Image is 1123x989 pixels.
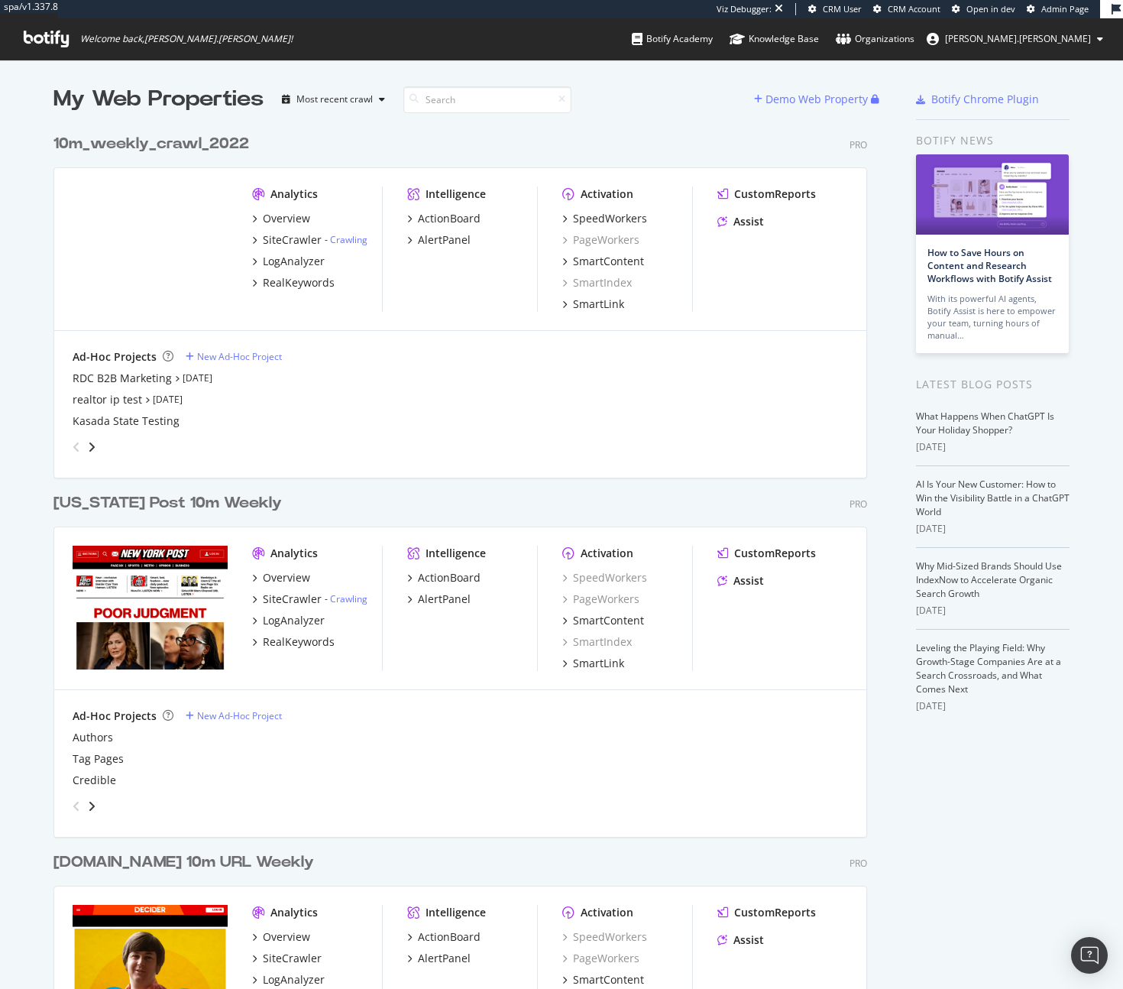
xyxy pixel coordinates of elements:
div: New Ad-Hoc Project [197,709,282,722]
div: Overview [263,211,310,226]
div: Open Intercom Messenger [1071,937,1108,974]
a: CustomReports [717,546,816,561]
div: SpeedWorkers [562,570,647,585]
a: New Ad-Hoc Project [186,350,282,363]
a: ActionBoard [407,570,481,585]
div: Tag Pages [73,751,124,767]
div: Activation [581,186,633,202]
a: ActionBoard [407,929,481,945]
a: PageWorkers [562,232,639,248]
a: Overview [252,929,310,945]
div: SmartContent [573,254,644,269]
input: Search [403,86,571,113]
a: realtor ip test [73,392,142,407]
div: SiteCrawler [263,232,322,248]
div: - [325,233,367,246]
div: Latest Blog Posts [916,376,1070,393]
a: CRM User [808,3,862,15]
a: SmartIndex [562,634,632,650]
div: Authors [73,730,113,745]
a: SiteCrawler- Crawling [252,232,367,248]
span: Admin Page [1041,3,1089,15]
a: AlertPanel [407,951,471,966]
div: Activation [581,905,633,920]
span: Welcome back, [PERSON_NAME].[PERSON_NAME] ! [80,33,293,45]
a: Knowledge Base [730,18,819,60]
div: Assist [733,214,764,229]
div: angle-left [66,794,86,819]
div: Intelligence [426,546,486,561]
a: CustomReports [717,905,816,920]
div: angle-right [86,799,97,814]
div: Analytics [270,905,318,920]
div: SmartContent [573,613,644,628]
a: LogAnalyzer [252,613,325,628]
a: 10m_weekly_crawl_2022 [53,133,255,155]
span: CRM User [823,3,862,15]
a: Assist [717,932,764,948]
a: [DOMAIN_NAME] 10m URL Weekly [53,851,320,874]
div: ActionBoard [418,570,481,585]
div: 10m_weekly_crawl_2022 [53,133,249,155]
a: SiteCrawler [252,951,322,966]
div: [DATE] [916,522,1070,536]
div: [DATE] [916,440,1070,454]
a: Credible [73,773,116,788]
a: Demo Web Property [754,92,871,105]
div: RealKeywords [263,275,335,290]
a: PageWorkers [562,592,639,607]
a: Kasada State Testing [73,413,180,429]
a: How to Save Hours on Content and Research Workflows with Botify Assist [927,246,1052,285]
button: [PERSON_NAME].[PERSON_NAME] [914,27,1115,51]
div: New Ad-Hoc Project [197,350,282,363]
a: SmartIndex [562,275,632,290]
div: Analytics [270,546,318,561]
a: SmartContent [562,613,644,628]
div: RealKeywords [263,634,335,650]
a: SpeedWorkers [562,211,647,226]
div: Intelligence [426,186,486,202]
a: RealKeywords [252,634,335,650]
div: Analytics [270,186,318,202]
div: AlertPanel [418,592,471,607]
a: RDC B2B Marketing [73,371,172,386]
img: realtor.com [73,186,228,310]
div: ActionBoard [418,211,481,226]
a: Admin Page [1027,3,1089,15]
div: Demo Web Property [765,92,868,107]
a: SmartLink [562,656,624,671]
div: Ad-Hoc Projects [73,709,157,724]
a: Overview [252,570,310,585]
a: AI Is Your New Customer: How to Win the Visibility Battle in a ChatGPT World [916,478,1070,518]
div: Botify Academy [632,31,713,47]
div: Botify Chrome Plugin [931,92,1039,107]
div: [DATE] [916,604,1070,618]
div: Activation [581,546,633,561]
a: AlertPanel [407,232,471,248]
span: CRM Account [888,3,940,15]
button: Demo Web Property [754,87,871,112]
a: [DATE] [183,371,212,384]
a: Why Mid-Sized Brands Should Use IndexNow to Accelerate Organic Search Growth [916,559,1062,600]
a: Botify Chrome Plugin [916,92,1039,107]
div: AlertPanel [418,232,471,248]
div: SmartContent [573,972,644,987]
a: Overview [252,211,310,226]
a: New Ad-Hoc Project [186,709,282,722]
a: SpeedWorkers [562,929,647,945]
a: SmartContent [562,972,644,987]
a: Assist [717,214,764,229]
span: jessica.jordan [945,32,1091,45]
a: PageWorkers [562,951,639,966]
div: With its powerful AI agents, Botify Assist is here to empower your team, turning hours of manual… [927,293,1057,342]
div: Pro [850,138,867,151]
a: CRM Account [873,3,940,15]
a: CustomReports [717,186,816,202]
div: Pro [850,498,867,511]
